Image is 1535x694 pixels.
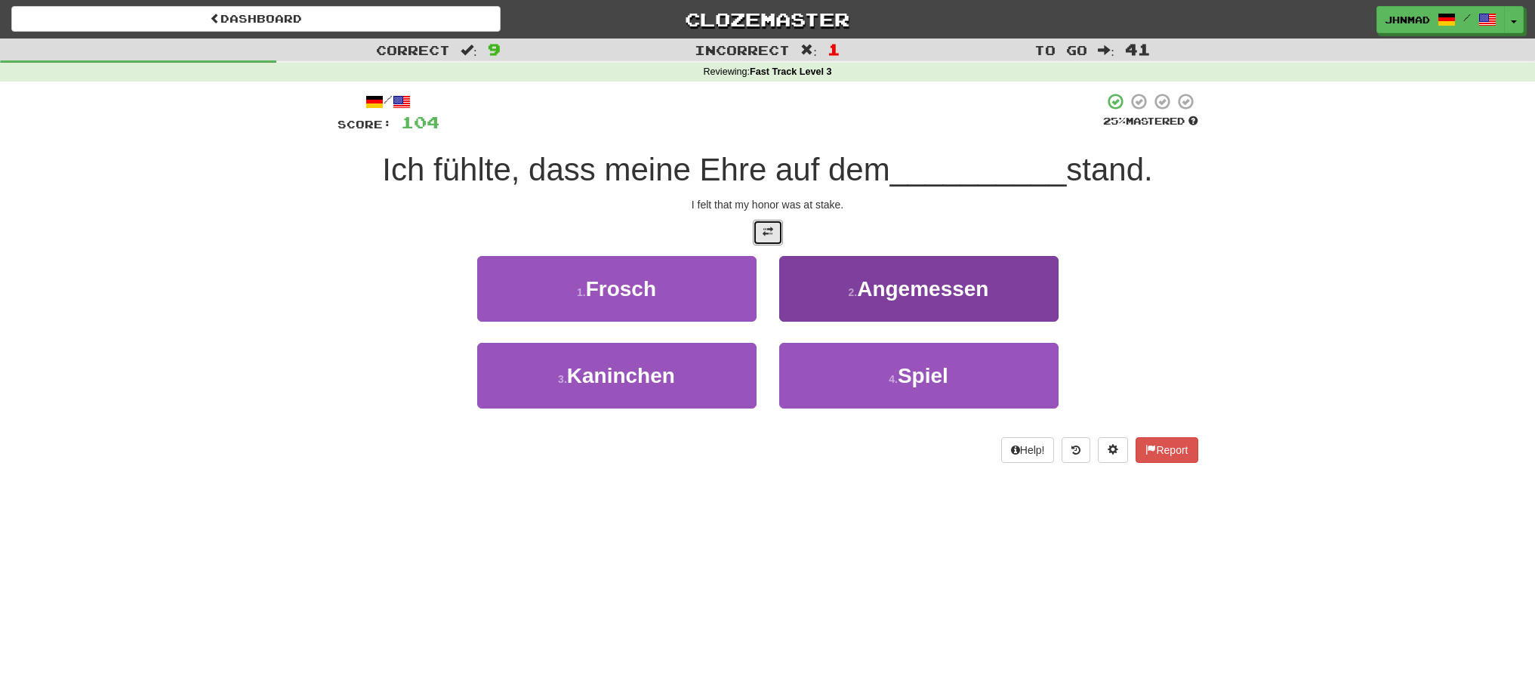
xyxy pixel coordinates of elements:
button: Round history (alt+y) [1062,437,1090,463]
small: 4 . [889,373,898,385]
div: I felt that my honor was at stake. [338,197,1198,212]
span: 9 [488,40,501,58]
strong: Fast Track Level 3 [750,66,832,77]
button: 1.Frosch [477,256,757,322]
button: 4.Spiel [779,343,1059,409]
span: : [1098,44,1114,57]
button: Report [1136,437,1197,463]
span: : [461,44,477,57]
span: stand. [1066,152,1152,187]
span: Correct [376,42,450,57]
span: To go [1034,42,1087,57]
span: jhnmad [1385,13,1430,26]
a: Clozemaster [523,6,1013,32]
span: Angemessen [857,277,988,301]
span: Incorrect [695,42,790,57]
span: 41 [1125,40,1151,58]
div: Mastered [1103,115,1198,128]
small: 3 . [558,373,567,385]
small: 2 . [849,286,858,298]
span: 1 [828,40,840,58]
span: 104 [401,113,439,131]
span: __________ [890,152,1067,187]
span: / [1463,12,1471,23]
span: Ich fühlte, dass meine Ehre auf dem [382,152,889,187]
span: Kaninchen [567,364,675,387]
span: Spiel [898,364,948,387]
small: 1 . [577,286,586,298]
span: Frosch [586,277,656,301]
span: Score: [338,118,392,131]
a: jhnmad / [1376,6,1505,33]
button: 2.Angemessen [779,256,1059,322]
button: Help! [1001,437,1055,463]
a: Dashboard [11,6,501,32]
button: Toggle translation (alt+t) [753,220,783,245]
span: : [800,44,817,57]
div: / [338,92,439,111]
button: 3.Kaninchen [477,343,757,409]
span: 25 % [1103,115,1126,127]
